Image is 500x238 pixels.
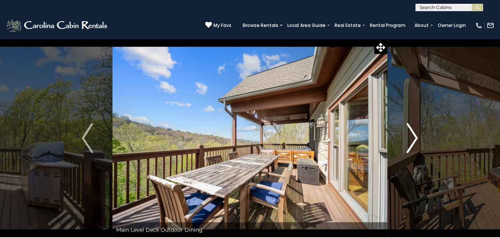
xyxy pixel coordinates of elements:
a: About [411,20,432,31]
a: Browse Rentals [239,20,282,31]
div: Main Level Deck Outdoor Dining [113,222,387,237]
a: Rental Program [366,20,409,31]
img: arrow [82,123,93,153]
a: My Favs [205,21,231,29]
img: White-1-2.png [6,18,110,33]
span: My Favs [213,22,231,29]
button: Next [387,39,437,237]
img: phone-regular-white.png [475,22,483,29]
a: Owner Login [434,20,470,31]
a: Real Estate [331,20,365,31]
img: arrow [407,123,418,153]
img: mail-regular-white.png [487,22,494,29]
button: Previous [63,39,113,237]
a: Local Area Guide [284,20,329,31]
